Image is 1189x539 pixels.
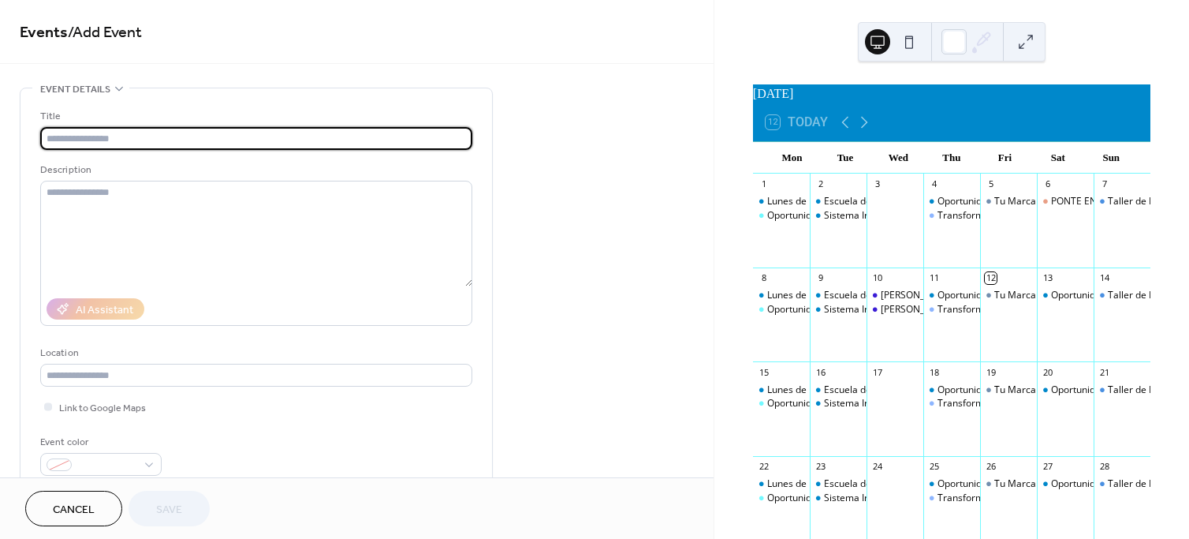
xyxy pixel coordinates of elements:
div: Tu Marca Poderosa (viernes) [994,289,1121,302]
div: 21 [1098,366,1110,378]
div: Location [40,345,469,361]
div: Lunes de Mentoría [767,195,849,208]
div: Oportunidad De Negocios (Jueves) [937,289,1088,302]
div: 15 [758,366,770,378]
div: 6 [1042,178,1053,190]
div: Oportunidad de Negocio 4Life - Lunes [753,209,810,223]
span: Cancel [53,502,95,518]
div: Tu Marca Poderosa (viernes) [980,384,1037,397]
div: Oportunidad De Negocios (Jueves) [937,195,1088,208]
div: Title [40,108,469,125]
div: Escuela de Diamantes (Martes) [824,195,962,208]
div: Transforma Tu Vida con [PERSON_NAME] [937,303,1119,316]
div: Sistema Inicio Acelerado 90 Global (Martes) [824,492,1016,505]
div: Sat [1031,142,1084,174]
div: Event color [40,434,158,451]
div: [PERSON_NAME] de Bienestar Pepa Simarro [881,289,1075,302]
div: Transforma Tu Vida con Helena Ayala [923,492,980,505]
div: 4 [928,178,940,190]
div: 18 [928,366,940,378]
div: Escuela de Diamantes (Martes) [810,195,867,208]
div: 23 [814,461,826,473]
div: Oportunidad de Negocio 4Life - Lunes [767,303,932,316]
div: 22 [758,461,770,473]
div: Oportunidad De Negocios (Jueves) [937,477,1088,491]
button: Cancel [25,491,122,526]
div: Escuela de Diamantes (Martes) [824,289,962,302]
div: 27 [1042,461,1053,473]
div: 12 [985,272,997,284]
div: Tu Marca Poderosa (viernes) [994,477,1121,491]
div: 28 [1098,461,1110,473]
div: Charla de Bienestar Pepa Simarro [867,289,923,302]
div: Oportunidad de Negocio 4Life - Lunes [753,492,810,505]
div: [DATE] [753,84,1150,103]
div: Transforma Tu Vida con Helena Ayala [923,209,980,223]
div: Taller de Productos (domingo) [1094,477,1150,491]
div: Escuela de Diamantes (Martes) [810,477,867,491]
div: 16 [814,366,826,378]
div: 17 [871,366,883,378]
div: 25 [928,461,940,473]
a: Events [20,17,68,48]
div: 11 [928,272,940,284]
div: 9 [814,272,826,284]
div: Transforma Tu Vida con Helena Ayala [923,303,980,316]
div: 13 [1042,272,1053,284]
div: 3 [871,178,883,190]
span: / Add Event [68,17,142,48]
div: Sistema Inicio Acelerado 90 Global (Martes) [810,303,867,316]
div: 14 [1098,272,1110,284]
div: Taller de Productos (domingo) [1094,384,1150,397]
div: Escuela de Diamantes (Martes) [810,289,867,302]
div: Transforma Tu Vida con [PERSON_NAME] [937,397,1119,410]
div: Taller de Productos (domingo) [1094,289,1150,302]
div: Lunes de Mentoría [753,289,810,302]
div: Lunes de Mentoría [753,384,810,397]
div: Oportunidad de Negocio 4Life - Lunes [753,303,810,316]
div: Taller de Productos (domingo) [1094,195,1150,208]
div: Sistema Inicio Acelerado 90 Global (Martes) [824,397,1016,410]
div: Tu Marca Poderosa (viernes) [980,289,1037,302]
div: Tu Marca Poderosa (viernes) [980,195,1037,208]
div: Sistema Inicio Acelerado 90 Global (Martes) [810,209,867,223]
div: Transforma Tu Vida con Helena Ayala [923,397,980,410]
div: Lunes de Mentoría [767,477,849,491]
div: 1 [758,178,770,190]
div: Oportunidad De Negocios (Jueves) [923,384,980,397]
div: Lunes de Mentoría [753,195,810,208]
div: Oportunidad de Negocio 4Life - Lunes [767,209,932,223]
div: Oportunidad de Negocio 4Life - Lunes [753,397,810,410]
div: Oportunidad de Negocio (Sabado) [1037,289,1094,302]
div: 5 [985,178,997,190]
div: Oportunidad De Negocios (Jueves) [923,477,980,491]
div: 26 [985,461,997,473]
div: Description [40,162,469,178]
div: Oportunidad de Negocio 4Life - Lunes [767,397,932,410]
div: Oportunidad De Negocios (Jueves) [923,289,980,302]
div: Transforma Tu Vida con [PERSON_NAME] [937,492,1119,505]
div: Charla de Bienestar Pepa Simarro [867,303,923,316]
div: Sistema Inicio Acelerado 90 Global (Martes) [824,209,1016,223]
div: Sun [1085,142,1138,174]
div: Escuela de Diamantes (Martes) [824,477,962,491]
div: Oportunidad de Negocio (Sabado) [1037,477,1094,491]
div: Lunes de Mentoría [767,384,849,397]
div: Thu [925,142,978,174]
div: Oportunidad De Negocios (Jueves) [923,195,980,208]
div: Oportunidad de Negocio (Sabado) [1037,384,1094,397]
div: 24 [871,461,883,473]
div: 2 [814,178,826,190]
div: Mon [766,142,818,174]
div: Fri [978,142,1031,174]
div: Escuela de Diamantes (Martes) [810,384,867,397]
div: 8 [758,272,770,284]
div: 10 [871,272,883,284]
div: 20 [1042,366,1053,378]
div: Sistema Inicio Acelerado 90 Global (Martes) [810,492,867,505]
span: Link to Google Maps [59,400,146,417]
div: Escuela de Diamantes (Martes) [824,384,962,397]
div: Transforma Tu Vida con [PERSON_NAME] [937,209,1119,223]
div: PONTE EN ACCIÓN [1051,195,1135,208]
div: Sistema Inicio Acelerado 90 Global (Martes) [810,397,867,410]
